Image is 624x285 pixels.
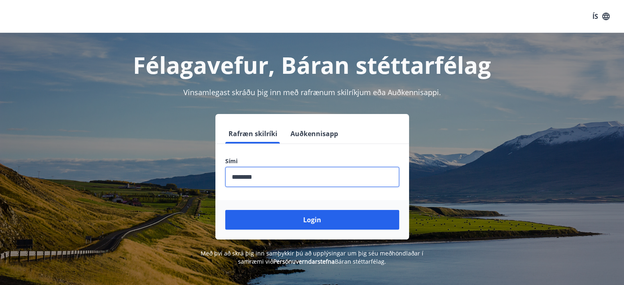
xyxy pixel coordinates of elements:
button: ÍS [588,9,614,24]
h1: Félagavefur, Báran stéttarfélag [27,49,598,80]
span: Með því að skrá þig inn samþykkir þú að upplýsingar um þig séu meðhöndlaðar í samræmi við Báran s... [201,249,423,265]
label: Sími [225,157,399,165]
button: Rafræn skilríki [225,124,281,144]
button: Login [225,210,399,230]
span: Vinsamlegast skráðu þig inn með rafrænum skilríkjum eða Auðkennisappi. [183,87,441,97]
a: Persónuverndarstefna [273,258,335,265]
button: Auðkennisapp [287,124,341,144]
